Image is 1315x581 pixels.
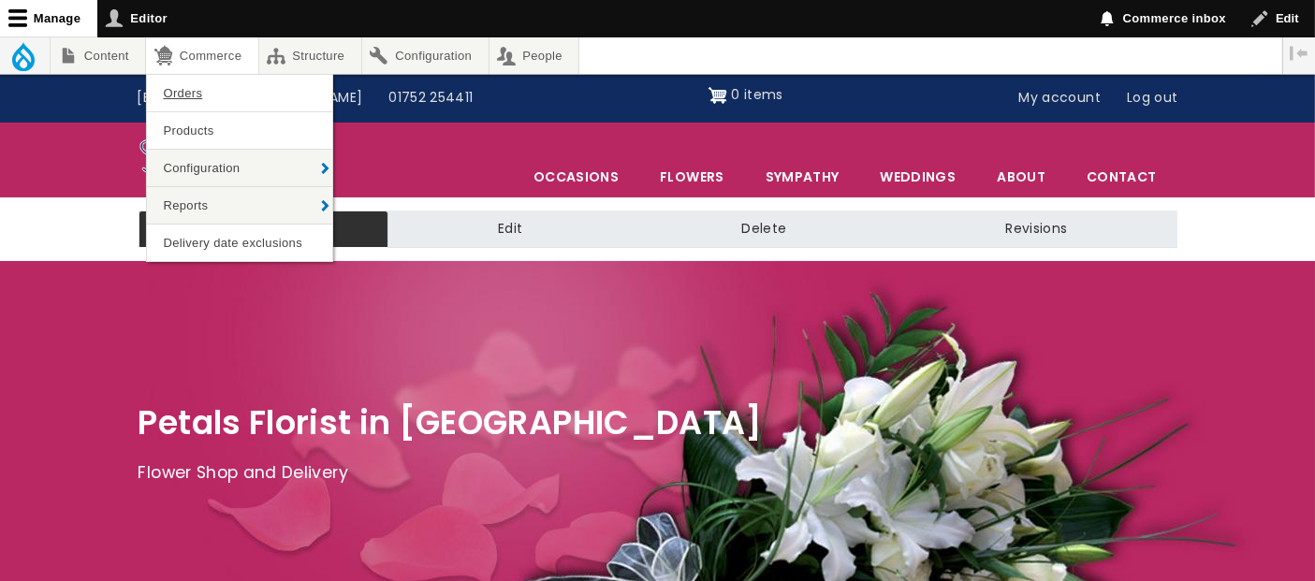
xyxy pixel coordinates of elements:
[139,399,763,445] span: Petals Florist in [GEOGRAPHIC_DATA]
[632,211,896,248] a: Delete
[388,211,632,248] a: Edit
[146,37,257,74] a: Commerce
[147,75,332,111] a: Orders
[147,150,332,186] a: Configuration
[896,211,1176,248] a: Revisions
[124,211,1191,248] nav: Tabs
[147,112,332,149] a: Products
[1067,157,1176,196] a: Contact
[1006,80,1115,116] a: My account
[124,80,376,116] a: [EMAIL_ADDRESS][DOMAIN_NAME]
[731,85,782,104] span: 0 items
[375,80,486,116] a: 01752 254411
[51,37,145,74] a: Content
[1283,37,1315,69] button: Vertical orientation
[977,157,1065,196] a: About
[139,127,235,193] img: Home
[709,80,783,110] a: Shopping cart 0 items
[147,225,332,261] a: Delivery date exclusions
[489,37,579,74] a: People
[746,157,859,196] a: Sympathy
[514,157,638,196] span: Occasions
[147,187,332,224] a: Reports
[709,80,727,110] img: Shopping cart
[640,157,743,196] a: Flowers
[259,37,361,74] a: Structure
[1114,80,1191,116] a: Log out
[139,211,388,248] a: View
[139,459,1177,487] p: Flower Shop and Delivery
[860,157,975,196] span: Weddings
[362,37,489,74] a: Configuration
